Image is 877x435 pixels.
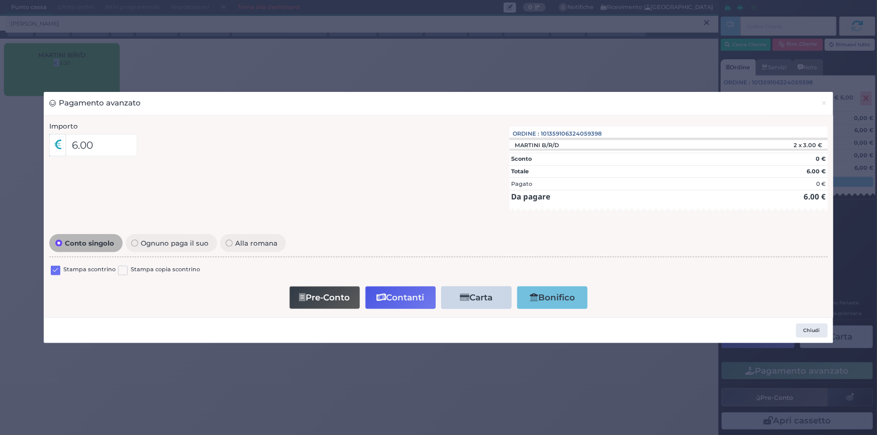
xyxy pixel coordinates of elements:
div: 2 x 3.00 € [748,142,827,149]
button: Carta [441,286,512,309]
h3: Pagamento avanzato [49,97,141,109]
button: Pre-Conto [289,286,360,309]
button: Chiudi [815,92,833,115]
div: 0 € [816,180,826,188]
span: 101359106324059398 [541,130,602,138]
strong: Totale [511,168,529,175]
div: MARTINI B/R/D [510,142,564,149]
label: Importo [49,121,78,131]
strong: 6.00 € [807,168,826,175]
span: Alla romana [233,240,280,247]
input: Es. 30.99 [66,134,138,156]
button: Chiudi [796,323,828,338]
strong: Sconto [511,155,532,162]
label: Stampa scontrino [63,265,116,275]
span: Ognuno paga il suo [138,240,212,247]
span: Conto singolo [62,240,117,247]
strong: 0 € [816,155,826,162]
button: Contanti [365,286,436,309]
button: Bonifico [517,286,588,309]
strong: 6.00 € [804,191,826,201]
label: Stampa copia scontrino [131,265,200,275]
strong: Da pagare [511,191,550,201]
div: Pagato [511,180,532,188]
span: × [821,97,828,108]
span: Ordine : [513,130,540,138]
